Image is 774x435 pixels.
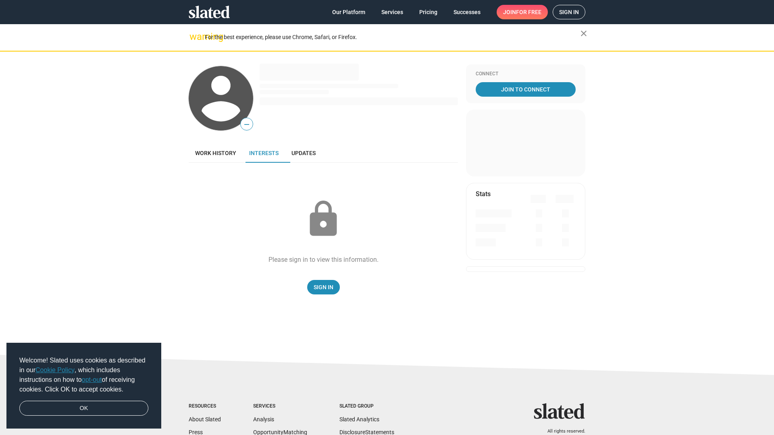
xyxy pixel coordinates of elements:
span: Welcome! Slated uses cookies as described in our , which includes instructions on how to of recei... [19,356,148,394]
a: Work history [189,143,243,163]
a: Joinfor free [497,5,548,19]
span: Sign in [559,5,579,19]
div: For the best experience, please use Chrome, Safari, or Firefox. [205,32,580,43]
span: — [241,119,253,130]
a: Services [375,5,410,19]
a: Join To Connect [476,82,576,97]
a: Successes [447,5,487,19]
mat-card-title: Stats [476,190,491,198]
span: Pricing [419,5,437,19]
a: dismiss cookie message [19,401,148,416]
a: Analysis [253,416,274,423]
div: cookieconsent [6,343,161,429]
span: Sign In [314,280,333,294]
mat-icon: warning [189,32,199,41]
span: Join [503,5,541,19]
div: Connect [476,71,576,77]
span: Interests [249,150,279,156]
a: Sign in [553,5,585,19]
span: for free [516,5,541,19]
a: opt-out [82,376,102,383]
a: Interests [243,143,285,163]
mat-icon: close [579,29,589,38]
span: Work history [195,150,236,156]
a: Our Platform [326,5,372,19]
a: Updates [285,143,322,163]
mat-icon: lock [303,199,343,239]
a: About Slated [189,416,221,423]
a: Cookie Policy [35,367,75,373]
a: Sign In [307,280,340,294]
a: Pricing [413,5,444,19]
span: Join To Connect [477,82,574,97]
div: Resources [189,403,221,410]
div: Slated Group [339,403,394,410]
div: Services [253,403,307,410]
span: Our Platform [332,5,365,19]
span: Updates [291,150,316,156]
a: Slated Analytics [339,416,379,423]
span: Successes [454,5,481,19]
span: Services [381,5,403,19]
div: Please sign in to view this information. [268,255,379,264]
